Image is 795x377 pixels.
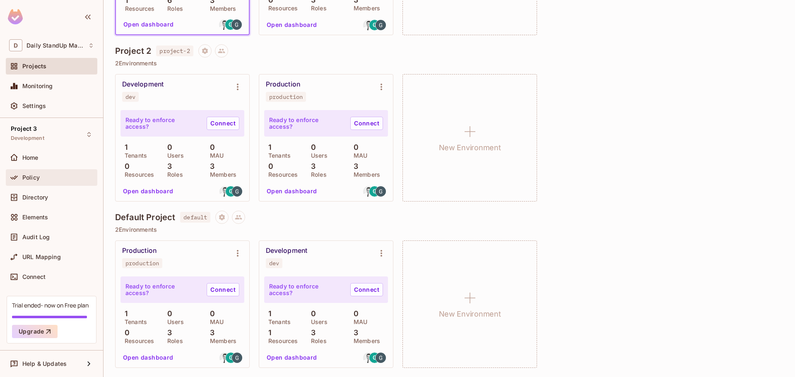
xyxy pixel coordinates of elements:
div: production [269,94,303,100]
p: Tenants [264,319,291,325]
h1: New Environment [439,308,501,320]
p: 1 [264,143,271,151]
p: Ready to enforce access? [125,283,200,296]
span: Development [11,135,44,142]
p: Members [206,171,236,178]
p: Resources [120,338,154,344]
span: default [180,212,210,223]
p: 0 [163,143,172,151]
p: Roles [163,171,183,178]
span: Elements [22,214,48,221]
p: Resources [264,338,298,344]
img: goran.emft@gmail.com [232,353,242,363]
p: 2 Environments [115,60,783,67]
span: Connect [22,274,46,280]
span: URL Mapping [22,254,61,260]
p: 3 [206,329,214,337]
p: 0 [120,329,130,337]
div: production [125,260,159,267]
p: Users [307,152,328,159]
span: Workspace: Daily StandUp Manager [26,42,84,49]
h4: Project 2 [115,46,151,56]
p: Members [349,338,380,344]
img: gjovanovic.st@gmail.com [363,353,373,363]
span: D [9,39,22,51]
img: goran.emft@gmail.com [376,353,386,363]
img: gjovanovic.st@gmail.com [219,353,230,363]
div: Development [266,247,307,255]
img: goran.emft@gmail.com [232,186,242,197]
p: Roles [307,338,327,344]
p: 3 [163,329,172,337]
p: 3 [206,162,214,170]
a: Connect [207,283,239,296]
p: Tenants [120,152,147,159]
a: Connect [350,117,383,130]
p: Tenants [264,152,291,159]
p: Members [206,338,236,344]
button: Open dashboard [120,351,177,364]
img: gjovanovic.st@gmail.com [219,186,230,197]
p: Resources [264,5,298,12]
p: 0 [307,310,316,318]
p: Resources [121,5,154,12]
p: 0 [349,310,359,318]
p: Ready to enforce access? [125,117,200,130]
button: Open dashboard [120,185,177,198]
p: 0 [120,162,130,170]
span: project-2 [156,46,193,56]
img: gjovanovic.st@gmail.com [219,19,229,30]
span: Audit Log [22,234,50,240]
p: 0 [163,310,172,318]
span: Directory [22,194,48,201]
button: Upgrade [12,325,58,338]
p: 3 [163,162,172,170]
span: Project settings [215,215,229,223]
p: 0 [264,162,273,170]
p: Ready to enforce access? [269,117,344,130]
div: Production [122,247,157,255]
span: G [373,188,377,194]
div: Trial ended- now on Free plan [12,301,89,309]
p: Members [349,5,380,12]
p: MAU [206,319,224,325]
span: Projects [22,63,46,70]
img: goran.emft@gmail.com [231,19,242,30]
p: Members [349,171,380,178]
p: Tenants [120,319,147,325]
p: Users [163,319,184,325]
button: Environment settings [373,245,390,262]
div: dev [269,260,279,267]
button: Open dashboard [263,351,320,364]
p: 1 [264,310,271,318]
p: 0 [206,310,215,318]
h1: New Environment [439,142,501,154]
p: 3 [307,329,316,337]
div: Production [266,80,300,89]
p: 3 [349,162,358,170]
p: MAU [349,319,367,325]
button: Open dashboard [263,185,320,198]
p: 0 [206,143,215,151]
p: Resources [120,171,154,178]
span: Home [22,154,39,161]
div: Development [122,80,164,89]
span: G [229,22,233,27]
span: Settings [22,103,46,109]
img: goran.emft@gmail.com [376,20,386,30]
p: MAU [206,152,224,159]
img: gjovanovic.st@gmail.com [363,186,373,197]
p: Ready to enforce access? [269,283,344,296]
p: Roles [307,5,327,12]
span: Project 3 [11,125,37,132]
p: 3 [349,329,358,337]
button: Open dashboard [120,18,177,31]
p: 1 [120,310,128,318]
p: Roles [163,5,183,12]
div: dev [125,94,135,100]
button: Environment settings [229,79,246,95]
p: 0 [349,143,359,151]
span: Monitoring [22,83,53,89]
img: SReyMgAAAABJRU5ErkJggg== [8,9,23,24]
p: Users [307,319,328,325]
